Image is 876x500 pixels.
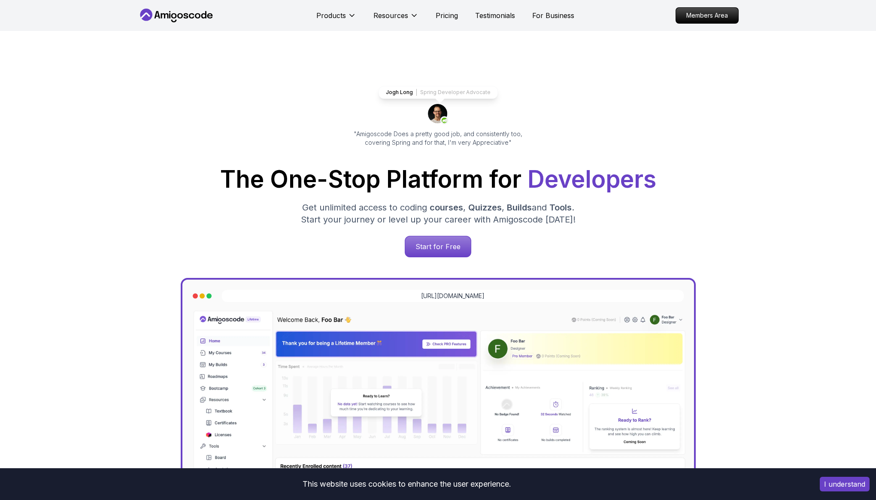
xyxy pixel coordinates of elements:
button: Products [316,10,356,27]
span: Developers [527,165,656,193]
p: Spring Developer Advocate [420,89,491,96]
button: Resources [373,10,418,27]
span: Tools [549,202,572,213]
a: Pricing [436,10,458,21]
p: Get unlimited access to coding , , and . Start your journey or level up your career with Amigosco... [294,201,582,226]
a: Testimonials [475,10,515,21]
h1: The One-Stop Platform for [145,168,732,191]
span: Builds [507,202,532,213]
p: Products [316,10,346,21]
a: For Business [532,10,574,21]
span: Quizzes [468,202,502,213]
div: This website uses cookies to enhance the user experience. [6,475,807,494]
p: "Amigoscode Does a pretty good job, and consistently too, covering Spring and for that, I'm very ... [342,130,534,147]
a: Members Area [676,7,739,24]
a: Start for Free [405,236,471,257]
p: Members Area [676,8,738,23]
p: Jogh Long [386,89,413,96]
a: [URL][DOMAIN_NAME] [421,292,485,300]
img: josh long [428,104,449,125]
p: Resources [373,10,408,21]
button: Accept cookies [820,477,870,491]
span: courses [430,202,463,213]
